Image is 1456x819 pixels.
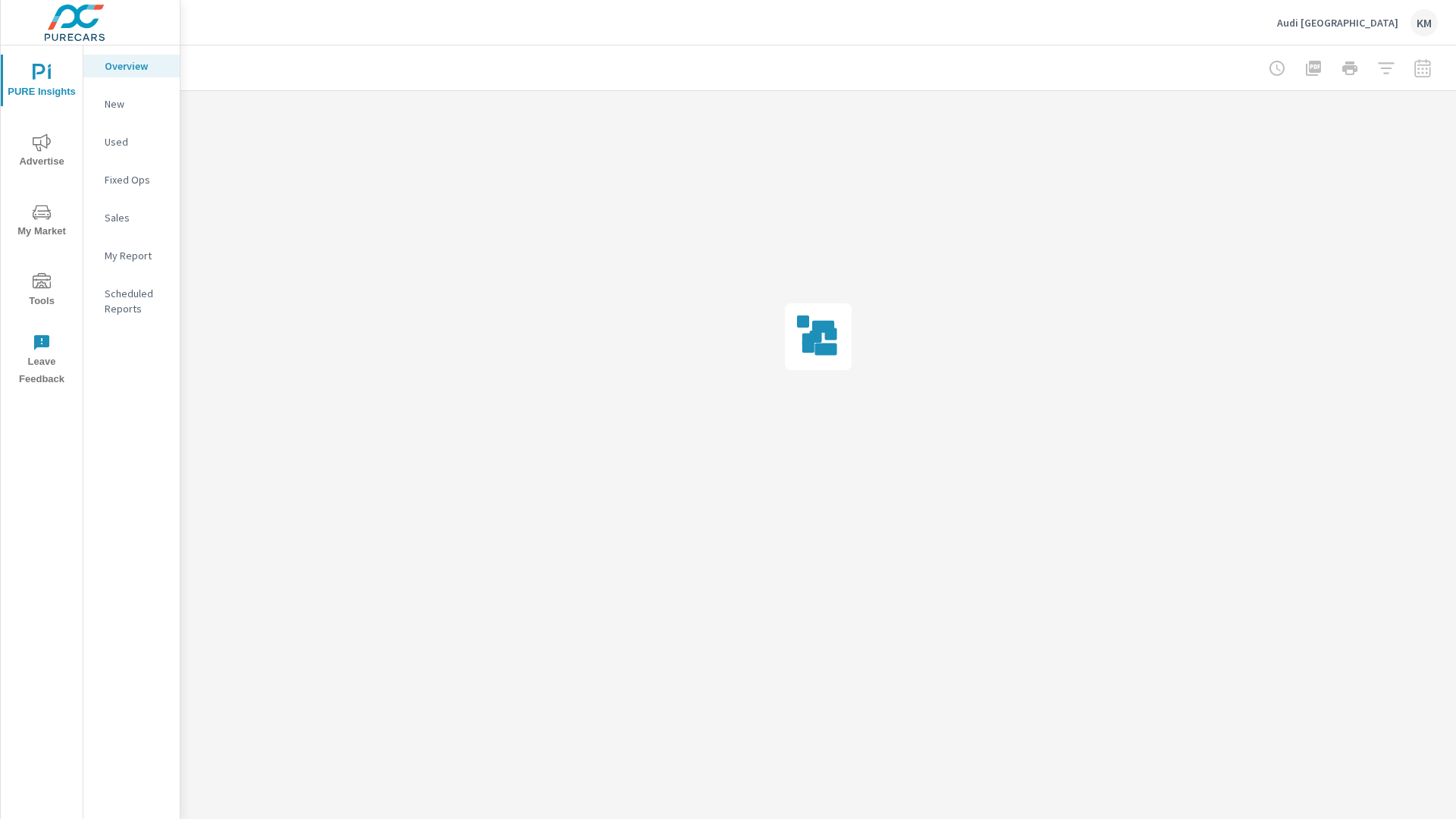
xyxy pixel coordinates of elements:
[5,133,78,171] span: Advertise
[105,134,168,149] p: Used
[5,203,78,240] span: My Market
[5,273,78,310] span: Tools
[105,96,168,111] p: New
[105,286,168,316] p: Scheduled Reports
[83,93,180,115] div: New
[83,168,180,191] div: Fixed Ops
[5,334,78,388] span: Leave Feedback
[105,58,168,74] p: Overview
[83,282,180,320] div: Scheduled Reports
[1410,9,1438,36] div: KM
[105,172,168,187] p: Fixed Ops
[83,206,180,229] div: Sales
[83,55,180,77] div: Overview
[83,130,180,153] div: Used
[83,244,180,267] div: My Report
[1277,16,1398,30] p: Audi [GEOGRAPHIC_DATA]
[105,210,168,225] p: Sales
[5,64,78,101] span: PURE Insights
[1,45,83,394] div: nav menu
[105,248,168,263] p: My Report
